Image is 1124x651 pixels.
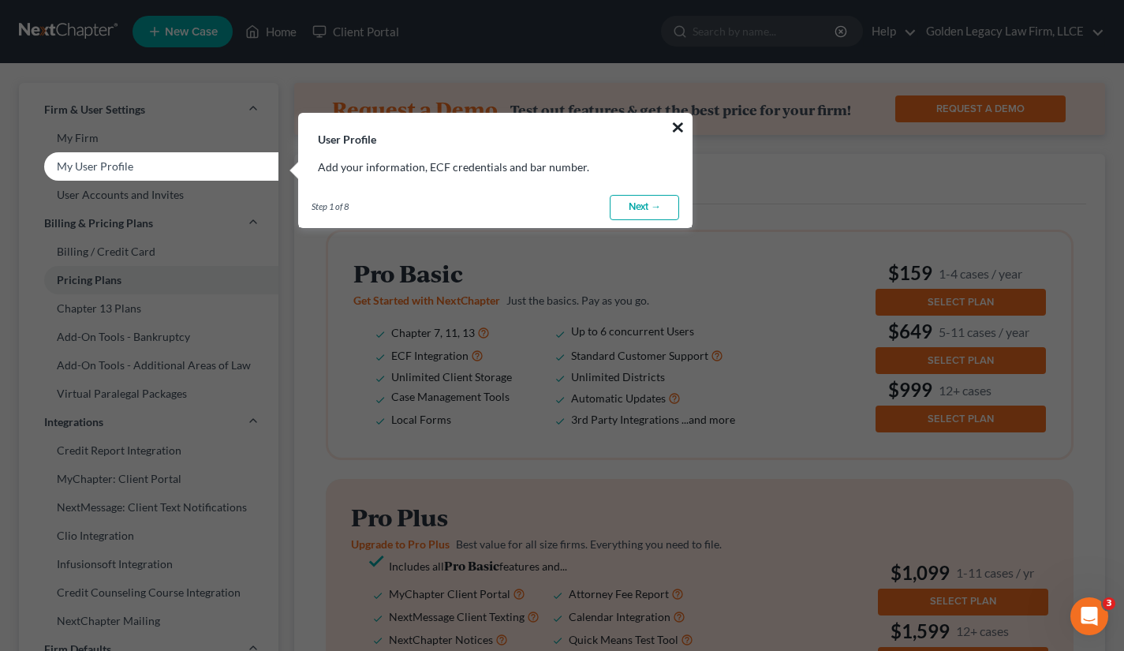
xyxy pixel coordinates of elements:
[610,195,679,220] a: Next →
[1103,597,1115,610] span: 3
[312,200,349,213] span: Step 1 of 8
[299,114,692,147] h3: User Profile
[19,152,278,181] a: My User Profile
[318,159,673,175] p: Add your information, ECF credentials and bar number.
[1070,597,1108,635] iframe: Intercom live chat
[670,114,685,140] button: ×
